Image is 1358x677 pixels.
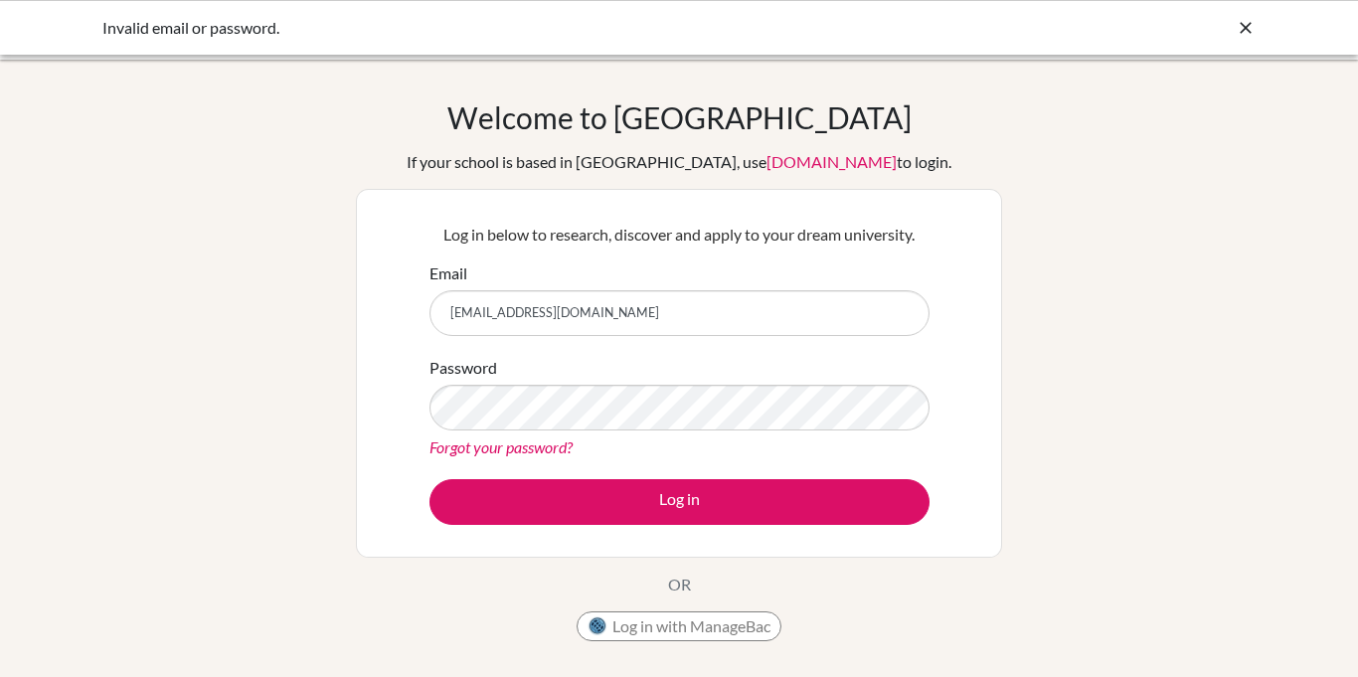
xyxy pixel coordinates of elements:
div: If your school is based in [GEOGRAPHIC_DATA], use to login. [407,150,951,174]
a: [DOMAIN_NAME] [766,152,897,171]
h1: Welcome to [GEOGRAPHIC_DATA] [447,99,912,135]
label: Email [429,261,467,285]
p: Log in below to research, discover and apply to your dream university. [429,223,930,247]
div: Invalid email or password. [102,16,957,40]
button: Log in with ManageBac [577,611,781,641]
a: Forgot your password? [429,437,573,456]
p: OR [668,573,691,596]
button: Log in [429,479,930,525]
label: Password [429,356,497,380]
